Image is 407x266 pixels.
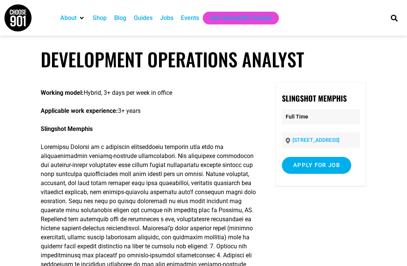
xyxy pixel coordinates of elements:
[160,14,173,23] a: Jobs
[282,93,347,104] strong: Slingshot Memphis
[114,14,126,23] a: Blog
[134,14,153,23] a: Guides
[292,137,340,143] a: [STREET_ADDRESS]
[57,12,380,24] nav: Main nav
[282,157,351,174] input: Apply for job
[210,14,271,23] a: Get Choose901 Emails
[41,48,366,70] h1: Development Operations Analyst
[41,107,118,114] strong: Applicable work experience:
[93,14,107,23] a: Shop
[181,14,199,23] a: Events
[41,89,84,96] strong: Working model:
[41,88,259,97] p: Hybrid, 3+ days per week in office
[57,12,89,24] div: About
[282,109,360,125] p: Full Time
[60,14,77,23] a: About
[388,12,401,24] div: Search
[41,106,259,116] p: 3+ years
[41,125,93,132] strong: Slingshot Memphis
